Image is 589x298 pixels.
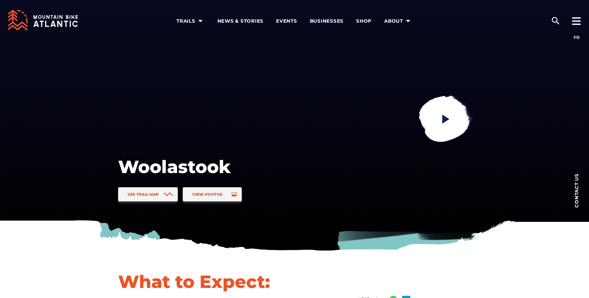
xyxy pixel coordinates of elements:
span: News & Stories [217,18,264,24]
span: Contact us [574,173,579,208]
h1: Woolastook [118,156,320,178]
ion-icon: arrow dropdown [196,17,205,25]
span: Shop [356,18,372,24]
a: View Photos [183,187,241,201]
ion-icon: search [551,16,561,26]
a: See Trail Map [118,187,178,201]
span: See Trail Map [128,192,159,197]
ion-icon: play [440,113,451,125]
span: About [384,18,413,24]
span: Trails [176,18,205,24]
ion-icon: arrow dropdown [404,17,413,25]
span: Events [276,18,297,24]
h1: What to Expect: [118,271,323,293]
a: FR [574,35,580,40]
span: Businesses [310,18,344,24]
a: Contact us [564,164,589,217]
span: View Photos [192,192,222,197]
